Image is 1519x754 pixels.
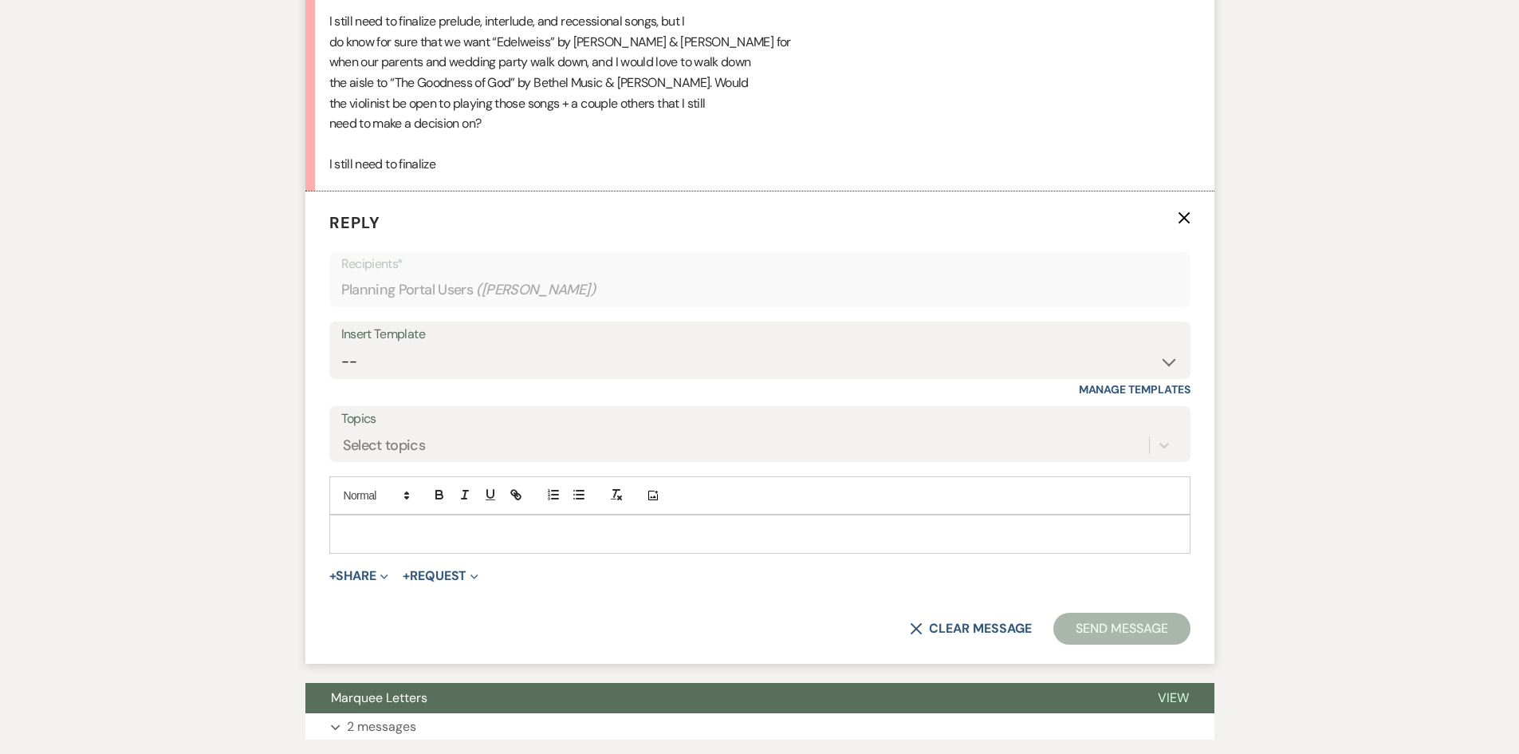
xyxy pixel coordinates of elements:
span: Marquee Letters [331,689,427,706]
span: Reply [329,212,380,233]
div: Planning Portal Users [341,274,1179,306]
button: Share [329,570,389,582]
span: + [403,570,410,582]
span: ( [PERSON_NAME] ) [476,279,596,301]
a: Manage Templates [1079,382,1190,397]
p: Recipients* [341,254,1179,274]
label: Topics [341,408,1179,431]
p: 2 messages [347,716,416,737]
button: 2 messages [305,713,1214,740]
button: Request [403,570,478,582]
button: View [1132,683,1214,713]
div: Select topics [343,435,426,456]
div: Insert Template [341,323,1179,346]
button: Marquee Letters [305,683,1132,713]
span: + [329,570,336,582]
button: Send Message [1053,613,1190,645]
button: Clear message [910,622,1031,635]
span: View [1158,689,1189,706]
